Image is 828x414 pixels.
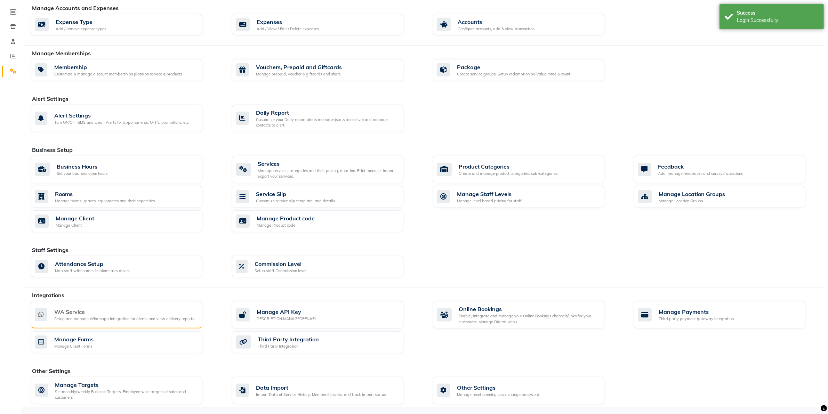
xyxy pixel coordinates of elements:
[31,105,222,132] a: Alert SettingsTurn ON/OFF SMS and Email Alerts for appointments, OTPs, promotions, etc.
[31,156,222,183] a: Business HoursSet your business open hours
[258,335,319,343] div: Third Party Integration
[433,301,624,328] a: Online BookingsEnable, integrate and manage your Online Bookings channels/links for your customer...
[57,171,107,177] div: Set your business open hours
[54,63,182,71] div: Membership
[258,168,398,179] div: Manage services, categories and their pricing, duration. Print menu, or import, export your servi...
[55,190,156,198] div: Rooms
[56,18,106,26] div: Expense Type
[433,14,624,36] a: AccountsConfigure accounts, add & view transaction
[258,343,319,349] div: Third Party Integration
[55,198,156,204] div: Manage rooms, spaces, equipments and their capacities.
[31,186,222,208] a: RoomsManage rooms, spaces, equipments and their capacities.
[256,108,398,117] div: Daily Report
[433,59,624,81] a: PackageCreate service groups, Setup redemption by Value, time & count
[737,17,819,24] div: Login Successfully.
[659,190,725,198] div: Manage Location Groups
[54,111,190,120] div: Alert Settings
[457,383,540,392] div: Other Settings
[54,71,182,77] div: Customise & manage discount memberships plans on service & products
[258,160,398,168] div: Services
[54,308,195,316] div: WA Service
[232,377,423,404] a: Data ImportImport Data of Service History, Memberships etc. and track import status.
[232,301,423,328] a: Manage API KeyDESCRIPTION.MANAGEOPENAPI
[433,186,624,208] a: Manage Staff LevelsManage level based pricing for staff
[31,210,222,232] a: Manage ClientManage Client
[433,156,624,183] a: Product CategoriesCreate and manage product categories, sub-categories
[54,343,94,349] div: Manage Client Forms
[659,308,734,316] div: Manage Payments
[457,71,570,77] div: Create service groups, Setup redemption by Value, time & count
[232,156,423,183] a: ServicesManage services, categories and their pricing, duration. Print menu, or import, export yo...
[737,9,819,17] div: Success
[257,214,315,222] div: Manage Product code
[659,198,725,204] div: Manage Location Groups
[257,308,316,316] div: Manage API Key
[256,190,336,198] div: Service Slip
[232,105,423,132] a: Daily ReportCustomize your Daily report alerts message (stats to receive) and manage contacts to ...
[257,316,316,322] div: DESCRIPTION.MANAGEOPENAPI
[458,18,534,26] div: Accounts
[457,190,522,198] div: Manage Staff Levels
[232,186,423,208] a: Service SlipCustomize service slip template, and details.
[658,162,743,171] div: Feedback
[256,392,387,398] div: Import Data of Service History, Memberships etc. and track import status.
[31,331,222,353] a: Manage FormsManage Client Forms
[54,335,94,343] div: Manage Forms
[459,313,599,325] div: Enable, integrate and manage your Online Bookings channels/links for your customers. Manage Digit...
[31,301,222,328] a: WA ServiceSetup and manage Whatsapp Integration for alerts, and view delivery reports.
[54,120,190,125] div: Turn ON/OFF SMS and Email Alerts for appointments, OTPs, promotions, etc.
[232,59,423,81] a: Vouchers, Prepaid and GiftcardsManage prepaid, voucher & giftcards and share
[257,18,319,26] div: Expenses
[232,210,423,232] a: Manage Product codeManage Product code
[458,26,534,32] div: Configure accounts, add & view transaction
[256,383,387,392] div: Data Import
[31,59,222,81] a: MembershipCustomise & manage discount memberships plans on service & products
[57,162,107,171] div: Business Hours
[232,256,423,278] a: Commission LevelSetup staff Commission level
[55,389,197,400] div: Set monthly/weekly Business Targets, Employee wise targets of sales and customers
[55,268,130,274] div: Map staff with names in biometrics device
[459,162,557,171] div: Product Categories
[658,171,743,177] div: Add, manage feedbacks and surveys' questions
[56,222,94,228] div: Manage Client
[257,26,319,32] div: Add / View / Edit / Delete expenses
[232,331,423,353] a: Third Party IntegrationThird Party Integration
[433,377,624,404] a: Other SettingsManage reset opening cash, change password.
[457,198,522,204] div: Manage level based pricing for staff
[459,171,557,177] div: Create and manage product categories, sub-categories
[31,14,222,36] a: Expense TypeAdd / remove expense types
[256,63,342,71] div: Vouchers, Prepaid and Giftcards
[255,268,306,274] div: Setup staff Commission level
[232,14,423,36] a: ExpensesAdd / View / Edit / Delete expenses
[55,381,197,389] div: Manage Targets
[54,316,195,322] div: Setup and manage Whatsapp Integration for alerts, and view delivery reports.
[634,301,825,328] a: Manage PaymentsThird party payment gateway integration
[31,377,222,404] a: Manage TargetsSet monthly/weekly Business Targets, Employee wise targets of sales and customers
[634,186,825,208] a: Manage Location GroupsManage Location Groups
[634,156,825,183] a: FeedbackAdd, manage feedbacks and surveys' questions
[55,260,130,268] div: Attendance Setup
[256,117,398,128] div: Customize your Daily report alerts message (stats to receive) and manage contacts to alert.
[659,316,734,322] div: Third party payment gateway integration
[56,214,94,222] div: Manage Client
[256,198,336,204] div: Customize service slip template, and details.
[256,71,342,77] div: Manage prepaid, voucher & giftcards and share
[457,63,570,71] div: Package
[257,222,315,228] div: Manage Product code
[457,392,540,398] div: Manage reset opening cash, change password.
[56,26,106,32] div: Add / remove expense types
[31,256,222,278] a: Attendance SetupMap staff with names in biometrics device
[459,305,599,313] div: Online Bookings
[255,260,306,268] div: Commission Level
